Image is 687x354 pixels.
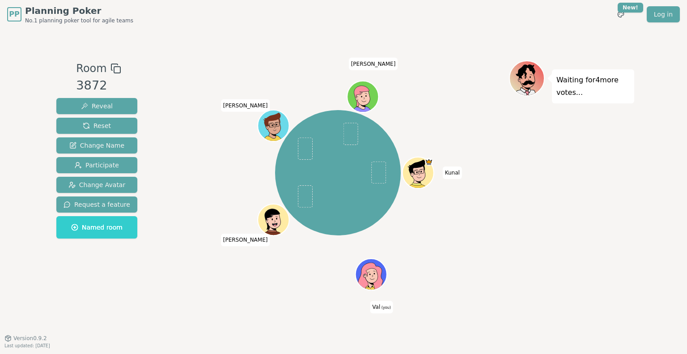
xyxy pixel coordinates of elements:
span: Click to change your name [221,99,270,111]
button: Reveal [56,98,137,114]
span: No.1 planning poker tool for agile teams [25,17,133,24]
span: Kunal is the host [425,158,433,166]
span: Change Avatar [68,180,126,189]
span: Click to change your name [349,58,398,70]
button: Participate [56,157,137,173]
span: Room [76,60,106,77]
button: Named room [56,216,137,239]
button: Change Name [56,137,137,154]
span: Named room [71,223,123,232]
span: Reset [83,121,111,130]
div: New! [618,3,643,13]
span: Change Name [69,141,124,150]
span: PP [9,9,19,20]
button: Reset [56,118,137,134]
span: Click to change your name [370,301,393,313]
button: Change Avatar [56,177,137,193]
button: New! [613,6,629,22]
span: Last updated: [DATE] [4,343,50,348]
a: PPPlanning PokerNo.1 planning poker tool for agile teams [7,4,133,24]
span: Participate [75,161,119,170]
span: Request a feature [64,200,130,209]
p: Waiting for 4 more votes... [556,74,630,99]
button: Click to change your avatar [356,260,386,289]
a: Log in [647,6,680,22]
div: 3872 [76,77,121,95]
button: Version0.9.2 [4,335,47,342]
span: Click to change your name [443,166,462,179]
span: Version 0.9.2 [13,335,47,342]
button: Request a feature [56,196,137,213]
span: (you) [380,306,391,310]
span: Reveal [81,102,113,111]
span: Click to change your name [221,234,270,246]
span: Planning Poker [25,4,133,17]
